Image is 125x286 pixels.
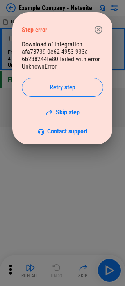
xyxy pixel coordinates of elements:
button: Retry step [22,78,103,97]
span: Retry step [50,84,75,91]
img: Support [38,128,44,135]
div: Download of integration afa73739-0e62-4953-933a-6b238244fe80 failed with error UnknownError [22,41,103,135]
div: Step error [22,26,91,34]
a: Skip step [46,108,80,116]
span: Contact support [47,128,87,135]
